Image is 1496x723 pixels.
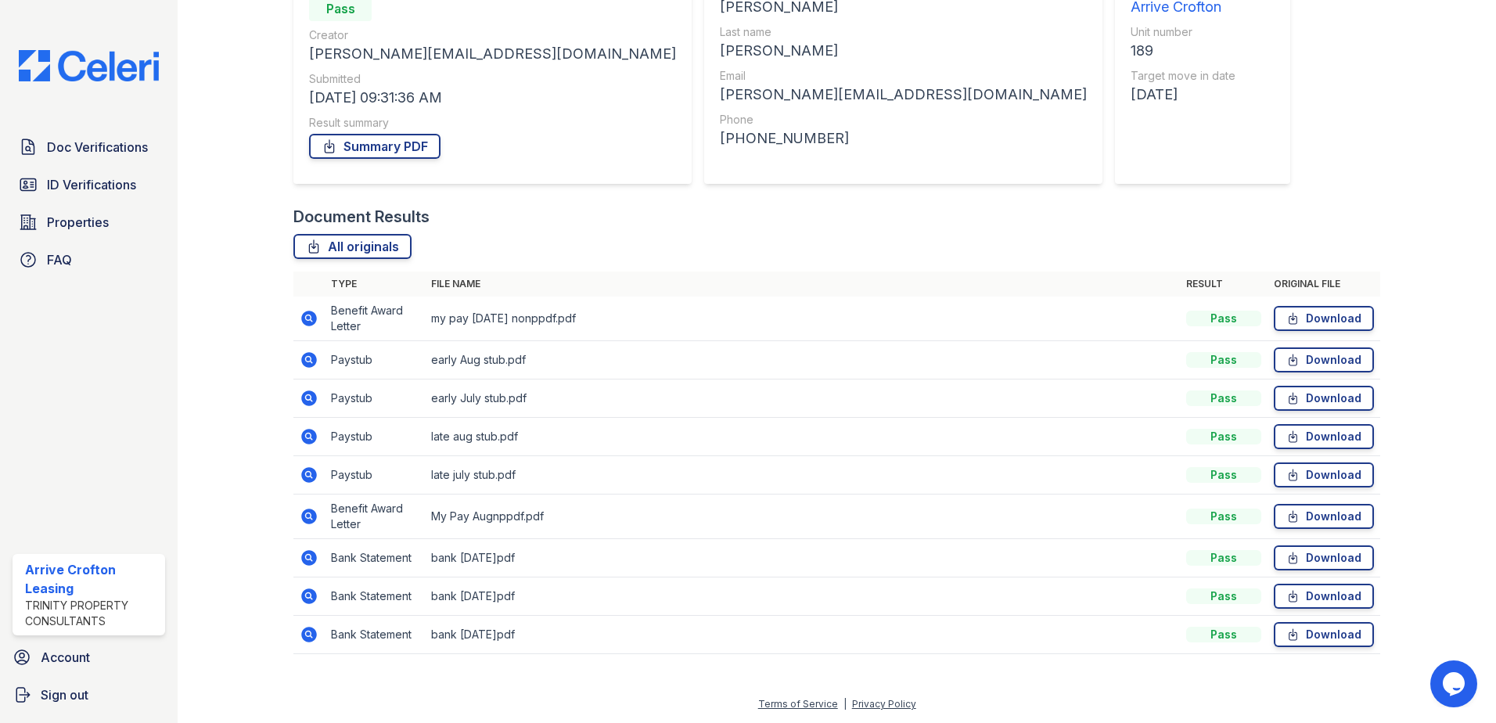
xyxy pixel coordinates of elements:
[41,648,90,667] span: Account
[720,128,1087,149] div: [PHONE_NUMBER]
[720,24,1087,40] div: Last name
[325,297,425,341] td: Benefit Award Letter
[1274,462,1374,487] a: Download
[1274,584,1374,609] a: Download
[1268,272,1380,297] th: Original file
[325,341,425,379] td: Paystub
[425,616,1180,654] td: bank [DATE]pdf
[309,87,676,109] div: [DATE] 09:31:36 AM
[25,598,159,629] div: Trinity Property Consultants
[41,685,88,704] span: Sign out
[1186,352,1261,368] div: Pass
[293,206,430,228] div: Document Results
[325,456,425,495] td: Paystub
[309,43,676,65] div: [PERSON_NAME][EMAIL_ADDRESS][DOMAIN_NAME]
[325,616,425,654] td: Bank Statement
[425,272,1180,297] th: File name
[1430,660,1480,707] iframe: chat widget
[1274,545,1374,570] a: Download
[425,495,1180,539] td: My Pay Augnppdf.pdf
[325,577,425,616] td: Bank Statement
[1186,550,1261,566] div: Pass
[325,379,425,418] td: Paystub
[425,539,1180,577] td: bank [DATE]pdf
[425,456,1180,495] td: late july stub.pdf
[309,134,441,159] a: Summary PDF
[1186,429,1261,444] div: Pass
[309,71,676,87] div: Submitted
[25,560,159,598] div: Arrive Crofton Leasing
[758,698,838,710] a: Terms of Service
[13,244,165,275] a: FAQ
[852,698,916,710] a: Privacy Policy
[1274,504,1374,529] a: Download
[1274,424,1374,449] a: Download
[425,341,1180,379] td: early Aug stub.pdf
[720,112,1087,128] div: Phone
[1274,386,1374,411] a: Download
[425,297,1180,341] td: my pay [DATE] nonppdf.pdf
[1186,509,1261,524] div: Pass
[13,207,165,238] a: Properties
[425,577,1180,616] td: bank [DATE]pdf
[6,642,171,673] a: Account
[6,679,171,710] a: Sign out
[47,138,148,156] span: Doc Verifications
[293,234,412,259] a: All originals
[325,539,425,577] td: Bank Statement
[843,698,847,710] div: |
[720,40,1087,62] div: [PERSON_NAME]
[1131,24,1235,40] div: Unit number
[1274,306,1374,331] a: Download
[1131,84,1235,106] div: [DATE]
[6,50,171,81] img: CE_Logo_Blue-a8612792a0a2168367f1c8372b55b34899dd931a85d93a1a3d3e32e68fde9ad4.png
[1186,390,1261,406] div: Pass
[1131,68,1235,84] div: Target move in date
[47,175,136,194] span: ID Verifications
[47,250,72,269] span: FAQ
[1274,347,1374,372] a: Download
[720,68,1087,84] div: Email
[325,418,425,456] td: Paystub
[13,131,165,163] a: Doc Verifications
[425,418,1180,456] td: late aug stub.pdf
[425,379,1180,418] td: early July stub.pdf
[309,115,676,131] div: Result summary
[1131,40,1235,62] div: 189
[1186,627,1261,642] div: Pass
[1186,467,1261,483] div: Pass
[325,272,425,297] th: Type
[47,213,109,232] span: Properties
[13,169,165,200] a: ID Verifications
[1274,622,1374,647] a: Download
[1180,272,1268,297] th: Result
[1186,311,1261,326] div: Pass
[325,495,425,539] td: Benefit Award Letter
[1186,588,1261,604] div: Pass
[720,84,1087,106] div: [PERSON_NAME][EMAIL_ADDRESS][DOMAIN_NAME]
[309,27,676,43] div: Creator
